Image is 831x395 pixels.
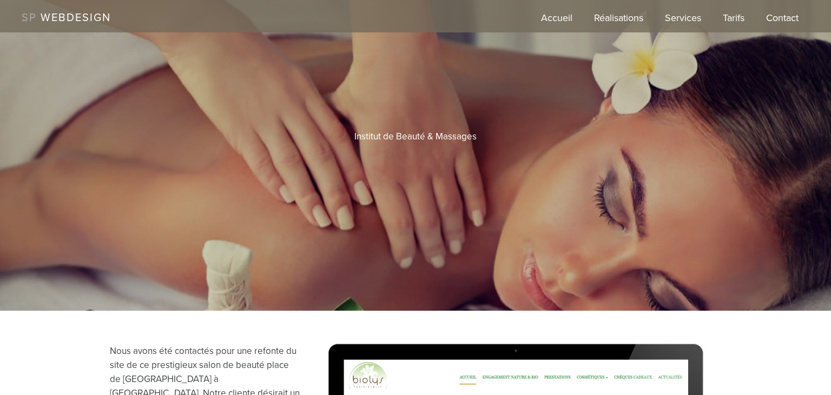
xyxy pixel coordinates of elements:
a: SP WEBDESIGN [22,11,111,24]
span: WEBDESIGN [41,11,111,24]
a: Contact [766,11,799,32]
a: Services [665,11,701,32]
a: Accueil [541,11,572,32]
a: Réalisations [594,11,643,32]
span: SP [22,11,37,24]
a: Tarifs [723,11,744,32]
